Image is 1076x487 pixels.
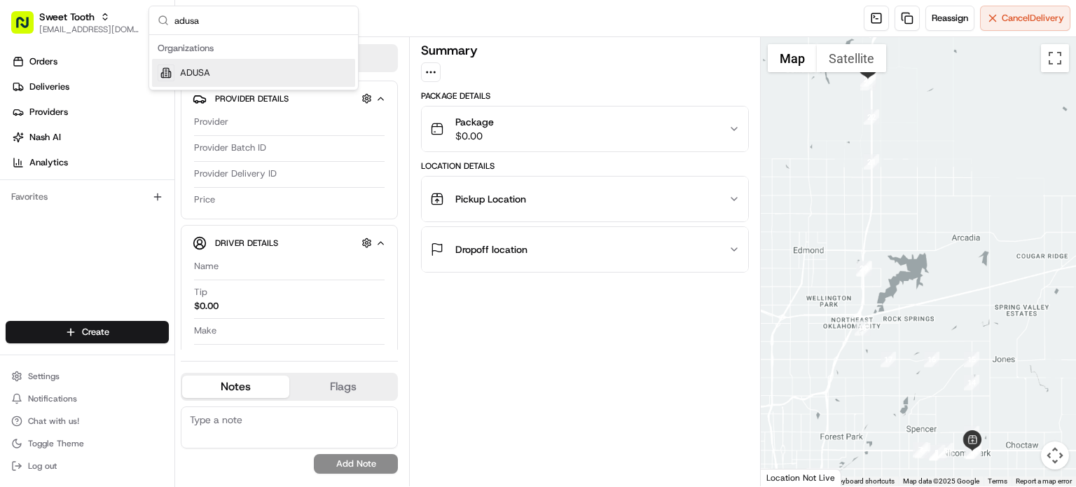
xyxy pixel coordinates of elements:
[881,352,896,367] div: 17
[28,438,84,449] span: Toggle Theme
[422,227,748,272] button: Dropoff location
[932,12,968,25] span: Reassign
[82,326,109,338] span: Create
[43,217,113,228] span: [PERSON_NAME]
[964,443,979,458] div: 10
[6,389,169,409] button: Notifications
[194,286,207,299] span: Tip
[761,469,841,486] div: Location Not Live
[14,203,36,226] img: Bea Lacdao
[924,352,939,367] div: 16
[964,375,979,390] div: 14
[193,231,386,254] button: Driver Details
[194,193,215,206] span: Price
[217,179,255,196] button: See all
[29,131,61,144] span: Nash AI
[929,445,944,460] div: 5
[1041,441,1069,469] button: Map camera controls
[29,81,69,93] span: Deliveries
[152,38,355,59] div: Organizations
[938,443,953,458] div: 8
[149,35,358,90] div: Suggestions
[764,468,811,486] img: Google
[455,192,526,206] span: Pickup Location
[39,10,95,24] button: Sweet Tooth
[194,260,219,273] span: Name
[6,151,174,174] a: Analytics
[193,87,386,110] button: Provider Details
[118,276,130,287] div: 💻
[1016,477,1072,485] a: Report a map error
[194,167,277,180] span: Provider Delivery ID
[768,44,817,72] button: Show street map
[980,6,1070,31] button: CancelDelivery
[28,416,79,427] span: Chat with us!
[455,129,494,143] span: $0.00
[29,133,55,158] img: 1753817452368-0c19585d-7be3-40d9-9a41-2dc781b3d1eb
[63,133,230,147] div: Start new chat
[124,217,153,228] span: [DATE]
[139,309,170,320] span: Pylon
[215,93,289,104] span: Provider Details
[6,76,174,98] a: Deliveries
[764,468,811,486] a: Open this area in Google Maps (opens a new window)
[194,300,219,313] div: $0.00
[182,376,289,398] button: Notes
[28,393,77,404] span: Notifications
[116,217,121,228] span: •
[194,324,216,337] span: Make
[6,456,169,476] button: Log out
[455,242,527,256] span: Dropoff location
[8,269,113,294] a: 📗Knowledge Base
[6,411,169,431] button: Chat with us!
[864,154,879,170] div: 21
[964,352,979,367] div: 15
[28,460,57,472] span: Log out
[6,434,169,453] button: Toggle Theme
[966,444,981,459] div: 12
[99,308,170,320] a: Powered byPylon
[964,426,979,441] div: 13
[14,276,25,287] div: 📗
[28,217,39,228] img: 1736555255976-a54dd68f-1ca7-489b-9aae-adbdc363a1c4
[856,261,871,276] div: 20
[6,50,174,73] a: Orders
[194,116,228,128] span: Provider
[29,106,68,118] span: Providers
[834,476,895,486] button: Keyboard shortcuts
[6,186,169,208] div: Favorites
[915,443,930,458] div: 6
[113,269,230,294] a: 💻API Documentation
[857,261,872,277] div: 19
[6,321,169,343] button: Create
[988,477,1007,485] a: Terms (opens in new tab)
[422,177,748,221] button: Pickup Location
[29,156,68,169] span: Analytics
[855,320,870,336] div: 18
[28,371,60,382] span: Settings
[14,133,39,158] img: 1736555255976-a54dd68f-1ca7-489b-9aae-adbdc363a1c4
[860,71,876,87] div: 25
[422,107,748,151] button: Package$0.00
[39,24,139,35] button: [EMAIL_ADDRESS][DOMAIN_NAME]
[421,160,749,172] div: Location Details
[1041,44,1069,72] button: Toggle fullscreen view
[63,147,193,158] div: We're available if you need us!
[36,90,231,104] input: Clear
[903,477,979,485] span: Map data ©2025 Google
[421,44,478,57] h3: Summary
[194,142,266,154] span: Provider Batch ID
[965,444,981,459] div: 11
[930,445,945,460] div: 4
[14,55,255,78] p: Welcome 👋
[174,6,350,34] input: Search...
[455,115,494,129] span: Package
[817,44,886,72] button: Show satellite imagery
[6,6,145,39] button: Sweet Tooth[EMAIL_ADDRESS][DOMAIN_NAME]
[864,109,879,125] div: 22
[14,13,42,41] img: Nash
[6,101,174,123] a: Providers
[860,75,876,90] div: 24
